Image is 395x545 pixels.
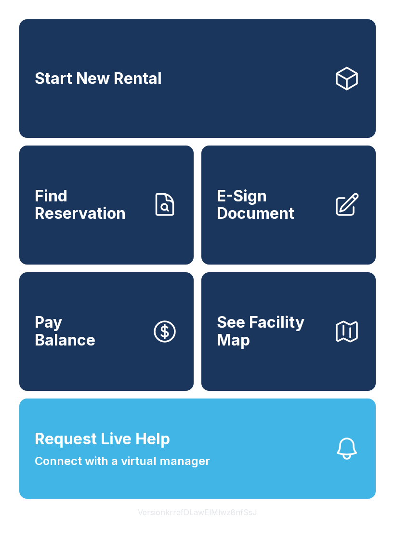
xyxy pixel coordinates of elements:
span: Connect with a virtual manager [35,452,210,470]
button: Request Live HelpConnect with a virtual manager [19,399,376,499]
span: Start New Rental [35,70,162,88]
span: See Facility Map [217,314,326,349]
span: Pay Balance [35,314,95,349]
span: Find Reservation [35,187,144,223]
button: See Facility Map [201,272,376,391]
a: E-Sign Document [201,146,376,264]
a: Find Reservation [19,146,194,264]
span: Request Live Help [35,427,170,451]
a: Start New Rental [19,19,376,138]
button: VersionkrrefDLawElMlwz8nfSsJ [130,499,265,526]
span: E-Sign Document [217,187,326,223]
button: PayBalance [19,272,194,391]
